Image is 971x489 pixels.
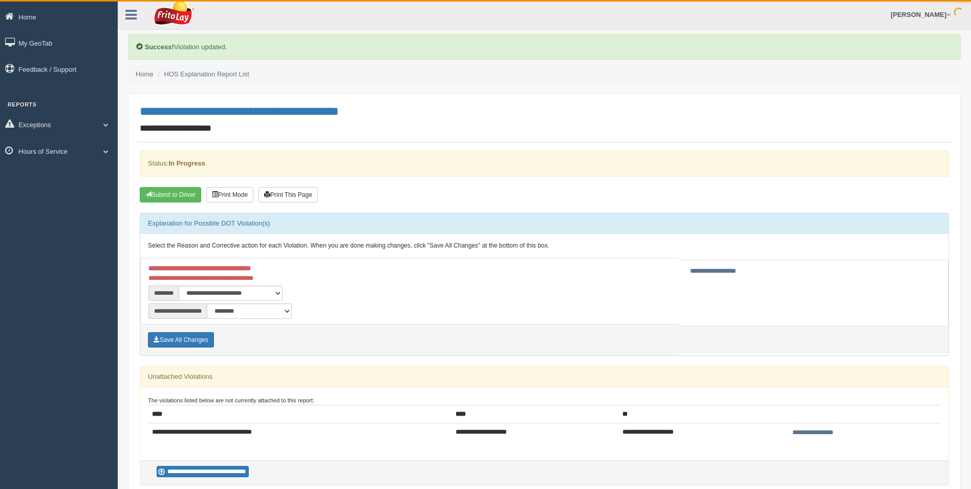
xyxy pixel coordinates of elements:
div: Select the Reason and Corrective action for each Violation. When you are done making changes, cli... [140,234,948,258]
div: Explanation for Possible DOT Violation(s) [140,213,948,234]
button: Submit To Driver [140,187,201,202]
button: Save [148,332,214,348]
button: Print This Page [258,187,318,202]
strong: In Progress [168,159,205,167]
a: HOS Explanation Report List [164,70,249,78]
button: Print Mode [206,187,253,202]
div: Status: [140,150,949,176]
div: Violation updated. [128,34,961,60]
div: Unattached Violations [140,366,948,387]
b: Success! [145,43,174,51]
a: Home [136,70,154,78]
small: The violations listed below are not currently attached to this report: [148,397,314,403]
